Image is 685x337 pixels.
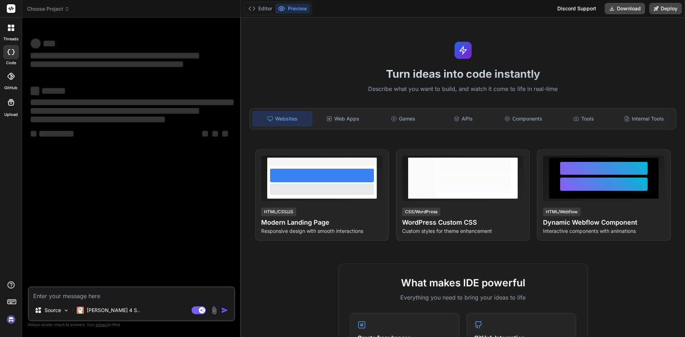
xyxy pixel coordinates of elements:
[31,108,199,114] span: ‌
[28,321,235,328] p: Always double-check its answers. Your in Bind
[210,306,218,315] img: attachment
[5,313,17,326] img: signin
[45,307,61,314] p: Source
[350,293,576,302] p: Everything you need to bring your ideas to life
[605,3,645,14] button: Download
[614,111,673,126] div: Internal Tools
[221,307,228,314] img: icon
[261,218,383,228] h4: Modern Landing Page
[402,228,524,235] p: Custom styles for theme enhancement
[253,111,312,126] div: Websites
[31,53,199,58] span: ‌
[649,3,682,14] button: Deploy
[31,87,39,95] span: ‌
[314,111,372,126] div: Web Apps
[96,322,108,327] span: privacy
[350,275,576,290] h2: What makes IDE powerful
[42,88,65,94] span: ‌
[245,67,681,80] h1: Turn ideas into code instantly
[553,3,600,14] div: Discord Support
[87,307,140,314] p: [PERSON_NAME] 4 S..
[44,41,55,46] span: ‌
[27,5,70,12] span: Choose Project
[3,36,19,42] label: threads
[275,4,310,14] button: Preview
[63,307,69,313] img: Pick Models
[6,60,16,66] label: code
[554,111,613,126] div: Tools
[494,111,553,126] div: Components
[31,61,183,67] span: ‌
[31,117,165,122] span: ‌
[77,307,84,314] img: Claude 4 Sonnet
[543,218,665,228] h4: Dynamic Webflow Component
[261,208,296,216] div: HTML/CSS/JS
[222,131,228,137] span: ‌
[31,131,36,137] span: ‌
[434,111,493,126] div: APIs
[39,131,73,137] span: ‌
[4,85,17,91] label: GitHub
[374,111,433,126] div: Games
[261,228,383,235] p: Responsive design with smooth interactions
[543,208,580,216] div: HTML/Webflow
[543,228,665,235] p: Interactive components with animations
[202,131,208,137] span: ‌
[402,218,524,228] h4: WordPress Custom CSS
[402,208,440,216] div: CSS/WordPress
[212,131,218,137] span: ‌
[4,112,18,118] label: Upload
[245,85,681,94] p: Describe what you want to build, and watch it come to life in real-time
[31,39,41,48] span: ‌
[245,4,275,14] button: Editor
[31,99,234,105] span: ‌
